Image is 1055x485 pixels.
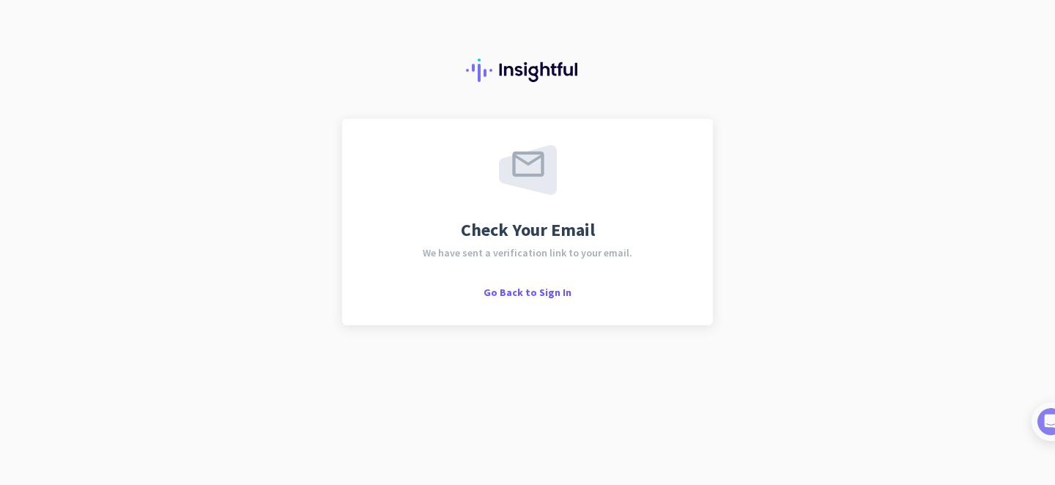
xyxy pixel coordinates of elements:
span: Check Your Email [461,221,595,239]
span: Go Back to Sign In [484,286,571,299]
span: We have sent a verification link to your email. [423,248,632,258]
img: Insightful [466,59,589,82]
img: email-sent [499,145,557,195]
